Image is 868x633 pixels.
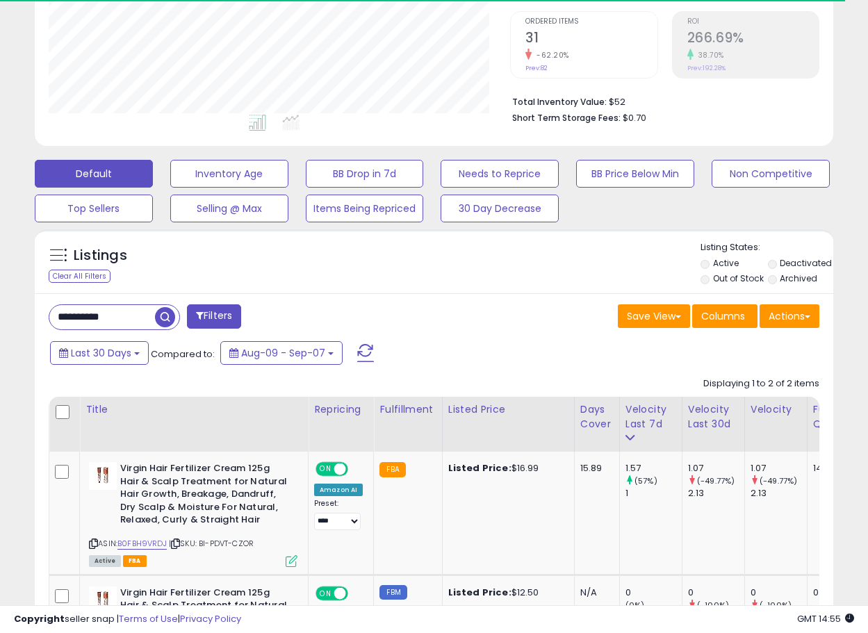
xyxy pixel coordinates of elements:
[317,587,334,599] span: ON
[187,304,241,329] button: Filters
[780,257,832,269] label: Deactivated
[379,462,405,477] small: FBA
[712,160,830,188] button: Non Competitive
[751,402,801,417] div: Velocity
[780,272,817,284] label: Archived
[692,304,758,328] button: Columns
[813,586,856,599] div: 0
[797,612,854,625] span: 2025-10-9 14:55 GMT
[580,462,609,475] div: 15.89
[576,160,694,188] button: BB Price Below Min
[697,475,735,486] small: (-49.77%)
[71,346,131,360] span: Last 30 Days
[525,64,548,72] small: Prev: 82
[688,586,744,599] div: 0
[713,272,764,284] label: Out of Stock
[713,257,739,269] label: Active
[379,402,436,417] div: Fulfillment
[441,160,559,188] button: Needs to Reprice
[89,462,117,490] img: 31uqrbx5agL._SL40_.jpg
[580,402,614,431] div: Days Cover
[760,304,819,328] button: Actions
[89,462,297,565] div: ASIN:
[346,463,368,475] span: OFF
[50,341,149,365] button: Last 30 Days
[634,475,657,486] small: (57%)
[512,112,621,124] b: Short Term Storage Fees:
[688,462,744,475] div: 1.07
[448,462,564,475] div: $16.99
[14,613,241,626] div: seller snap | |
[220,341,343,365] button: Aug-09 - Sep-07
[314,499,363,530] div: Preset:
[760,475,797,486] small: (-49.77%)
[241,346,325,360] span: Aug-09 - Sep-07
[169,538,254,549] span: | SKU: BI-PDVT-CZOR
[623,111,646,124] span: $0.70
[314,402,368,417] div: Repricing
[625,462,682,475] div: 1.57
[85,402,302,417] div: Title
[703,377,819,391] div: Displaying 1 to 2 of 2 items
[35,195,153,222] button: Top Sellers
[751,487,807,500] div: 2.13
[532,50,569,60] small: -62.20%
[751,462,807,475] div: 1.07
[625,586,682,599] div: 0
[687,64,726,72] small: Prev: 192.28%
[625,402,676,431] div: Velocity Last 7d
[151,347,215,361] span: Compared to:
[441,195,559,222] button: 30 Day Decrease
[123,555,147,567] span: FBA
[687,18,819,26] span: ROI
[74,246,127,265] h5: Listings
[625,487,682,500] div: 1
[306,195,424,222] button: Items Being Repriced
[170,160,288,188] button: Inventory Age
[813,462,856,475] div: 14
[89,555,121,567] span: All listings currently available for purchase on Amazon
[14,612,65,625] strong: Copyright
[306,160,424,188] button: BB Drop in 7d
[119,612,178,625] a: Terms of Use
[525,30,657,49] h2: 31
[694,50,724,60] small: 38.70%
[512,92,809,109] li: $52
[448,586,511,599] b: Listed Price:
[618,304,690,328] button: Save View
[379,585,407,600] small: FBM
[120,462,289,530] b: Virgin Hair Fertilizer Cream 125g Hair & Scalp Treatment for Natural Hair Growth, Breakage, Dandr...
[170,195,288,222] button: Selling @ Max
[687,30,819,49] h2: 266.69%
[448,402,568,417] div: Listed Price
[117,538,167,550] a: B0FBH9VRDJ
[813,402,861,431] div: Fulfillable Quantity
[751,586,807,599] div: 0
[580,586,609,599] div: N/A
[525,18,657,26] span: Ordered Items
[49,270,110,283] div: Clear All Filters
[180,612,241,625] a: Privacy Policy
[89,586,117,614] img: 31uqrbx5agL._SL40_.jpg
[701,309,745,323] span: Columns
[314,484,363,496] div: Amazon AI
[688,487,744,500] div: 2.13
[448,586,564,599] div: $12.50
[512,96,607,108] b: Total Inventory Value:
[35,160,153,188] button: Default
[688,402,739,431] div: Velocity Last 30d
[317,463,334,475] span: ON
[448,461,511,475] b: Listed Price:
[701,241,833,254] p: Listing States:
